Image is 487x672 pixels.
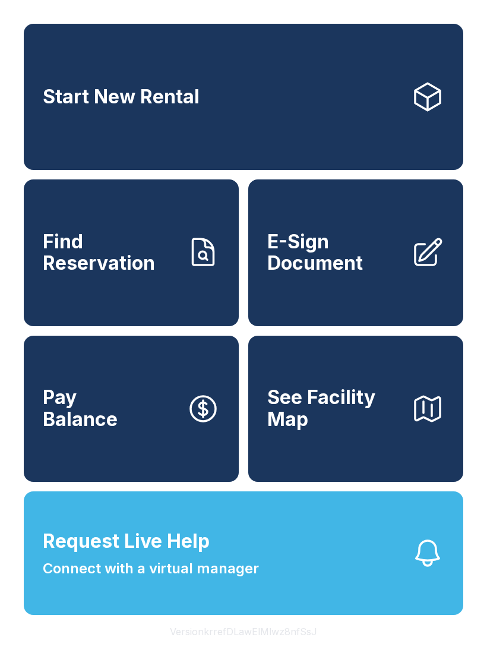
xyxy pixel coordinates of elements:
a: Start New Rental [24,24,463,170]
button: See Facility Map [248,336,463,482]
button: Request Live HelpConnect with a virtual manager [24,491,463,615]
span: See Facility Map [267,387,401,430]
span: Find Reservation [43,231,177,275]
span: E-Sign Document [267,231,401,275]
span: Connect with a virtual manager [43,558,259,579]
a: E-Sign Document [248,179,463,326]
button: VersionkrrefDLawElMlwz8nfSsJ [160,615,327,648]
button: PayBalance [24,336,239,482]
span: Pay Balance [43,387,118,430]
a: Find Reservation [24,179,239,326]
span: Start New Rental [43,86,200,108]
span: Request Live Help [43,527,210,556]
